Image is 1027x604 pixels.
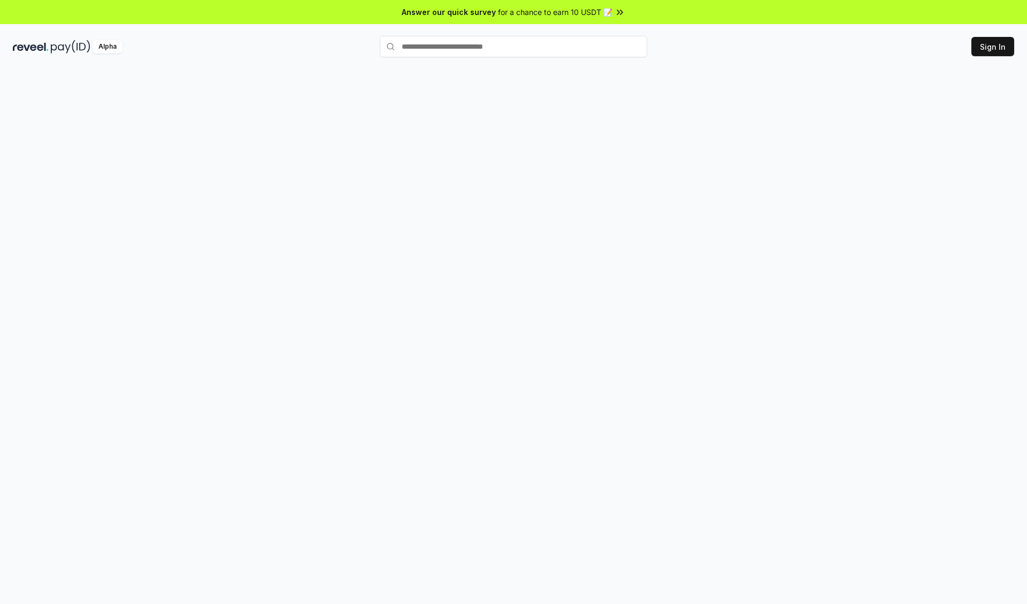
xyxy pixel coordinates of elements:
div: Alpha [93,40,122,53]
img: reveel_dark [13,40,49,53]
span: for a chance to earn 10 USDT 📝 [498,6,612,18]
span: Answer our quick survey [402,6,496,18]
button: Sign In [971,37,1014,56]
img: pay_id [51,40,90,53]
